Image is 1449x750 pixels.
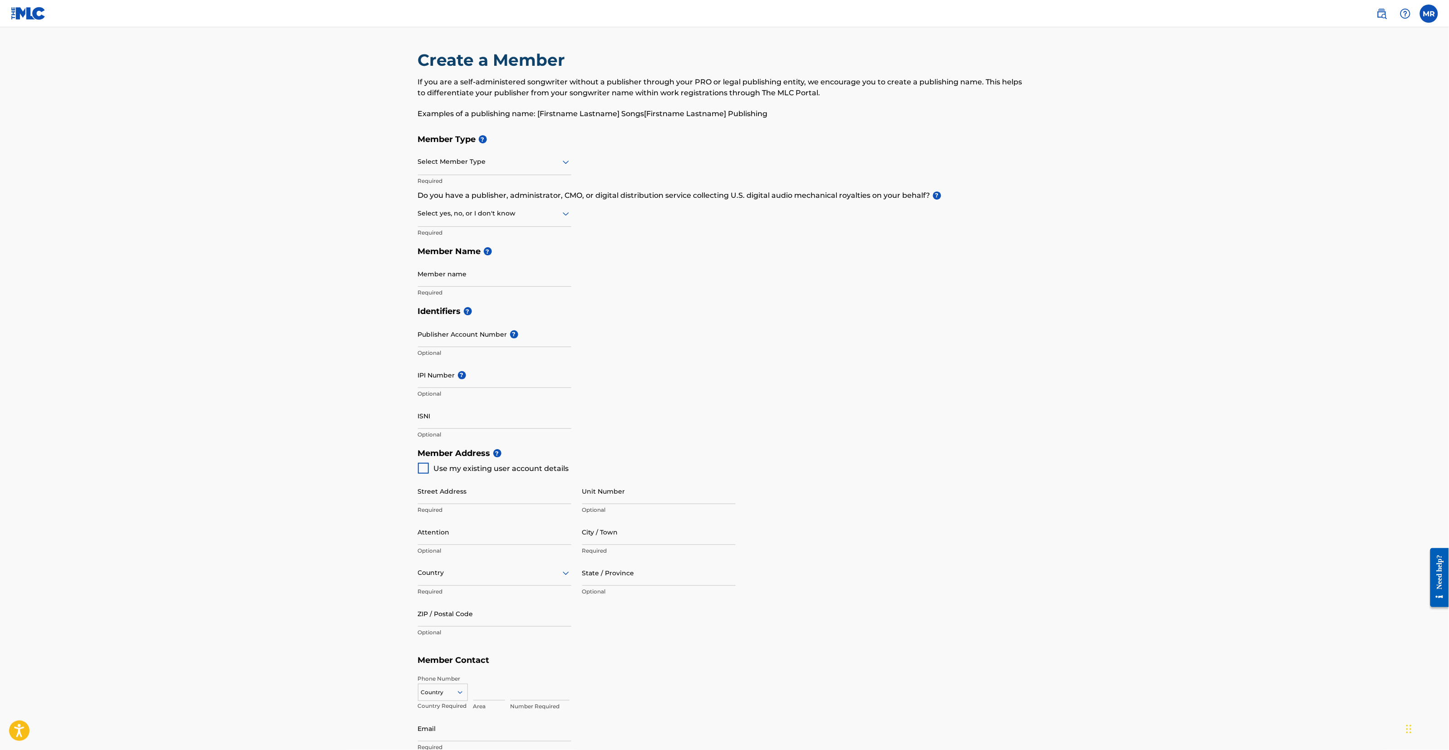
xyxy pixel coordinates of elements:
p: Area [473,702,505,711]
h5: Identifiers [418,302,1031,321]
h5: Member Type [418,130,1031,149]
p: Optional [418,431,571,439]
h2: Create a Member [418,50,570,70]
p: If you are a self-administered songwriter without a publisher through your PRO or legal publishin... [418,77,1031,98]
p: Optional [582,506,736,514]
iframe: Resource Center [1424,541,1449,614]
p: Required [418,177,571,185]
img: help [1400,8,1411,19]
div: User Menu [1420,5,1438,23]
p: Required [418,229,571,237]
h5: Member Name [418,242,1031,261]
div: Help [1396,5,1415,23]
iframe: Chat Widget [1404,706,1449,750]
p: Optional [418,390,571,398]
p: Required [582,547,736,555]
a: Public Search [1373,5,1391,23]
img: MLC Logo [11,7,46,20]
span: ? [479,135,487,143]
h5: Member Address [418,444,1031,463]
img: search [1376,8,1387,19]
p: Required [418,289,571,297]
span: ? [933,191,941,200]
p: Do you have a publisher, administrator, CMO, or digital distribution service collecting U.S. digi... [418,190,1031,201]
span: ? [458,371,466,379]
span: ? [493,449,501,457]
span: ? [510,330,518,338]
p: Number Required [511,702,570,711]
p: Examples of a publishing name: [Firstname Lastname] Songs[Firstname Lastname] Publishing [418,108,1031,119]
h5: Member Contact [418,651,1031,670]
span: ? [464,307,472,315]
p: Optional [418,547,571,555]
p: Optional [582,588,736,596]
p: Required [418,588,571,596]
p: Optional [418,349,571,357]
p: Country Required [418,702,468,710]
div: Widżet czatu [1404,706,1449,750]
p: Required [418,506,571,514]
p: Optional [418,628,571,637]
div: Przeciągnij [1406,716,1412,743]
span: ? [484,247,492,255]
span: Use my existing user account details [434,464,569,473]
